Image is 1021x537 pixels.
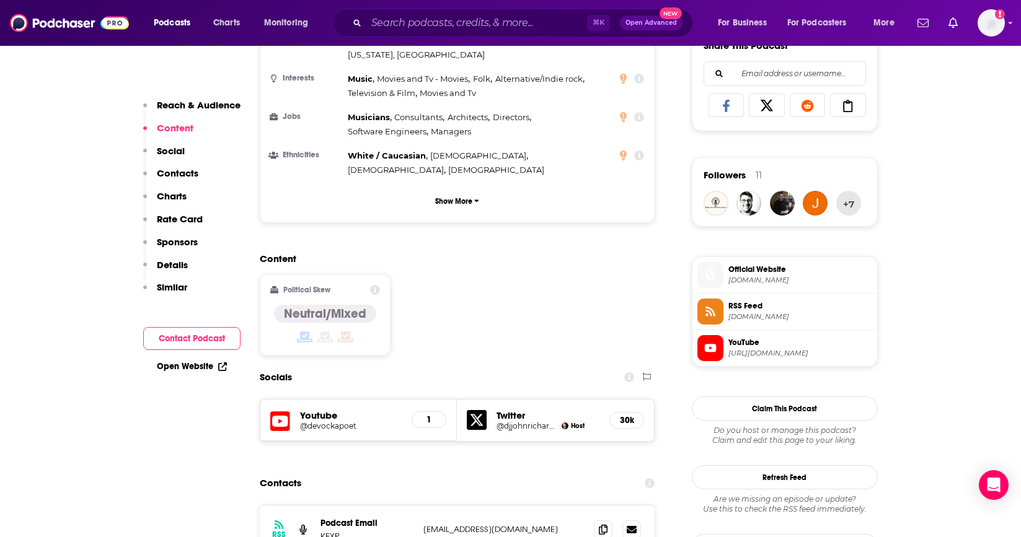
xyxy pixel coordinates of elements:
div: Claim and edit this page to your liking. [692,426,878,445]
div: Search podcasts, credits, & more... [344,9,705,37]
button: Reach & Audience [143,99,241,122]
img: podcastvirtualassistant24 [704,191,728,216]
button: Content [143,122,193,145]
span: Directors [493,112,529,122]
span: Television & Film [348,88,415,98]
span: , [348,86,417,100]
h3: Ethnicities [270,151,343,159]
span: ⌘ K [587,15,610,31]
a: Official Website[DOMAIN_NAME] [697,262,872,288]
h2: Socials [260,365,292,389]
span: , [493,110,531,124]
p: Charts [157,190,187,202]
span: Architects [448,112,488,122]
a: RSS Feed[DOMAIN_NAME] [697,299,872,325]
span: , [348,124,428,139]
span: For Podcasters [787,14,847,32]
p: Social [157,145,185,157]
button: Details [143,259,188,282]
a: Share on X/Twitter [749,94,785,117]
span: Music [348,74,373,84]
span: kexp.org [728,276,872,285]
a: Share on Facebook [709,94,745,117]
span: New [660,7,682,19]
span: , [348,163,446,177]
span: Podcasts [154,14,190,32]
h5: 1 [422,414,436,425]
span: Software Engineers [348,126,427,136]
h4: Neutral/Mixed [284,306,366,321]
p: Podcast Email [320,518,413,528]
button: +7 [836,191,861,216]
span: More [873,14,895,32]
a: Share on Reddit [790,94,826,117]
a: Show notifications dropdown [944,12,963,33]
span: Official Website [728,264,872,275]
button: Similar [143,281,187,304]
a: @devockapoet [300,421,402,430]
h3: Interests [270,74,343,82]
span: , [495,72,585,86]
span: RSS Feed [728,300,872,312]
span: Movies and Tv [420,88,476,98]
span: Host [571,422,585,430]
a: John Richards [562,422,568,429]
input: Email address or username... [714,62,855,85]
span: , [448,110,490,124]
button: Show profile menu [978,9,1005,37]
a: YouTube[URL][DOMAIN_NAME] [697,335,872,361]
a: Open Website [157,361,227,372]
span: Managers [431,126,471,136]
span: Folk [473,74,490,84]
span: , [430,149,528,163]
button: Contacts [143,167,198,190]
span: omnycontent.com [728,312,872,321]
p: Content [157,122,193,134]
p: Similar [157,281,187,293]
p: Details [157,259,188,271]
a: Charts [205,13,247,33]
span: Logged in as MegaphoneSupport [978,9,1005,37]
span: , [348,149,428,163]
a: @djjohnrichards [497,421,556,430]
h2: Content [260,253,645,264]
span: YouTube [728,337,872,348]
button: open menu [779,13,865,33]
button: Refresh Feed [692,465,878,489]
span: [US_STATE], [GEOGRAPHIC_DATA] [348,50,485,59]
input: Search podcasts, credits, & more... [366,13,587,33]
button: Open AdvancedNew [620,15,683,30]
p: [EMAIL_ADDRESS][DOMAIN_NAME] [423,524,585,535]
button: Claim This Podcast [692,396,878,421]
button: Social [143,145,185,168]
h2: Political Skew [283,286,330,294]
svg: Email not verified [995,9,1005,19]
a: Copy Link [830,94,866,117]
p: Show More [435,197,472,206]
img: Acy88 [736,191,761,216]
span: Alternative/Indie rock [495,74,583,84]
span: Monitoring [264,14,308,32]
span: For Business [718,14,767,32]
div: Open Intercom Messenger [979,470,1009,500]
button: Show More [270,190,645,212]
span: , [348,110,392,124]
span: Do you host or manage this podcast? [692,426,878,435]
span: Musicians [348,112,390,122]
p: Sponsors [157,236,198,248]
a: jamieroberts [803,191,828,216]
p: Rate Card [157,213,203,225]
img: TBOBB [770,191,795,216]
div: Are we missing an episode or update? Use this to check the RSS feed immediately. [692,494,878,514]
img: Podchaser - Follow, Share and Rate Podcasts [10,11,129,35]
h5: Twitter [497,409,599,421]
span: Charts [213,14,240,32]
h5: Youtube [300,409,402,421]
span: [DEMOGRAPHIC_DATA] [448,165,544,175]
button: Contact Podcast [143,327,241,350]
